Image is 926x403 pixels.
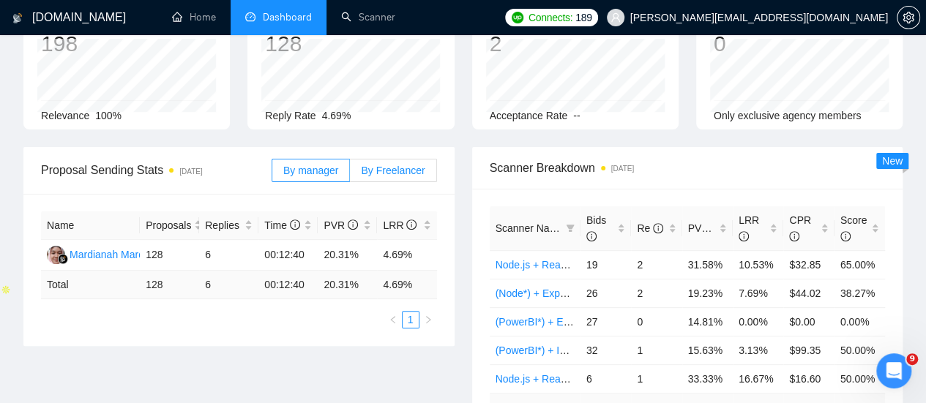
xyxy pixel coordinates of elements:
td: 14.81% [682,307,733,336]
a: Node.js + React.js (Expert) [496,259,619,271]
span: Scanner Breakdown [490,159,886,177]
div: Recent messageProfile image for DimaAfter thoroughly reviewing your account, I have gathered some... [15,222,278,298]
span: info-circle [348,219,358,230]
span: PVR [324,219,358,231]
td: 15.63% [682,336,733,364]
td: 0.00% [834,307,885,336]
td: $16.60 [783,364,834,393]
span: info-circle [290,219,300,230]
a: setting [897,12,920,23]
span: LRR [383,219,417,231]
td: 20.31% [318,240,377,271]
span: Help [232,305,255,315]
li: 1 [402,311,419,328]
td: 3.13% [733,336,783,364]
th: Name [41,211,140,240]
span: Reply Rate [265,110,315,121]
td: 16.67% [733,364,783,393]
span: user [611,12,621,23]
img: Profile image for Mariia [184,23,214,53]
td: 65.00% [834,250,885,279]
td: 50.00% [834,364,885,393]
td: 6 [580,364,631,393]
span: Only exclusive agency members [714,110,862,121]
span: 4.69% [322,110,351,121]
span: By manager [283,165,338,176]
p: How can we help? [29,178,264,203]
td: 1 [631,336,682,364]
span: setting [897,12,919,23]
a: 1 [403,312,419,328]
img: Profile image for Dima [30,256,59,285]
a: homeHome [172,11,216,23]
img: logo [12,7,23,30]
span: filter [566,224,575,233]
div: Profile image for DimaAfter thoroughly reviewing your account, I have gathered some insights and ... [15,244,277,298]
p: Hi [EMAIL_ADDRESS][DOMAIN_NAME] 👋 [29,104,264,178]
li: Next Page [419,311,437,328]
span: PVR [688,222,722,234]
span: info-circle [586,231,597,241]
td: $32.85 [783,250,834,279]
a: Node.js + React.js (Entry + Intermediate) [496,373,682,385]
span: Messages [122,305,172,315]
span: New [882,155,903,167]
th: Proposals [140,211,199,240]
span: By Freelancer [361,165,425,176]
td: 6 [199,240,258,271]
span: info-circle [840,231,851,241]
img: MM [47,246,65,264]
li: Previous Page [384,311,402,328]
button: left [384,311,402,328]
td: 19 [580,250,631,279]
td: 31.58% [682,250,733,279]
span: filter [563,217,578,239]
td: 10.53% [733,250,783,279]
a: (PowerBI*) + Intermediate [496,344,613,356]
span: left [389,315,397,324]
span: Connects: [529,10,572,26]
span: 100% [95,110,122,121]
div: Close [252,23,278,50]
img: Profile image for Dima [212,23,242,53]
a: MMMardianah Mardianah [47,248,169,260]
div: Recent message [30,234,263,249]
span: Dashboard [263,11,312,23]
span: Proposal Sending Stats [41,161,272,179]
span: Acceptance Rate [490,110,568,121]
td: 33.33% [682,364,733,393]
span: Re [637,222,663,234]
a: (Node*) + Expert and Beginner. [496,287,638,299]
span: Home [32,305,65,315]
span: 189 [575,10,591,26]
span: info-circle [712,223,722,233]
img: gigradar-bm.png [58,254,68,264]
span: 9 [906,353,918,365]
div: Mardianah Mardianah [70,246,169,263]
span: -- [573,110,580,121]
span: info-circle [789,231,799,241]
span: Relevance [41,110,89,121]
td: 27 [580,307,631,336]
span: Proposals [146,217,191,233]
span: Replies [205,217,242,233]
button: Messages [97,268,195,327]
span: info-circle [739,231,749,241]
span: Score [840,214,867,242]
td: 128 [140,240,199,271]
span: info-circle [406,219,417,230]
td: 0.00% [733,307,783,336]
span: Bids [586,214,606,242]
a: searchScanner [341,11,395,23]
span: LRR [739,214,759,242]
img: Profile image for Nazar [157,23,186,53]
span: Scanner Name [496,222,564,234]
span: dashboard [245,12,255,22]
td: 00:12:40 [258,240,318,271]
td: 1 [631,364,682,393]
img: Apollo [1,285,11,295]
td: 4.69% [377,240,436,271]
time: [DATE] [179,167,202,176]
img: upwork-logo.png [512,12,523,23]
button: setting [897,6,920,29]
